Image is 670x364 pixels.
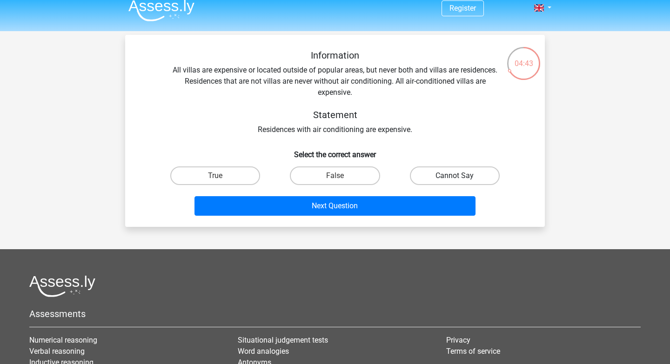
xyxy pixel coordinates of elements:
[238,336,328,344] a: Situational judgement tests
[446,336,470,344] a: Privacy
[449,4,476,13] a: Register
[140,50,530,135] div: All villas are expensive or located outside of popular areas, but never both and villas are resid...
[446,347,500,356] a: Terms of service
[29,336,97,344] a: Numerical reasoning
[238,347,289,356] a: Word analogies
[290,166,380,185] label: False
[170,50,500,61] h5: Information
[506,46,541,69] div: 04:43
[29,347,85,356] a: Verbal reasoning
[194,196,476,216] button: Next Question
[29,275,95,297] img: Assessly logo
[140,143,530,159] h6: Select the correct answer
[410,166,500,185] label: Cannot Say
[29,308,641,319] h5: Assessments
[170,166,260,185] label: True
[170,109,500,120] h5: Statement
